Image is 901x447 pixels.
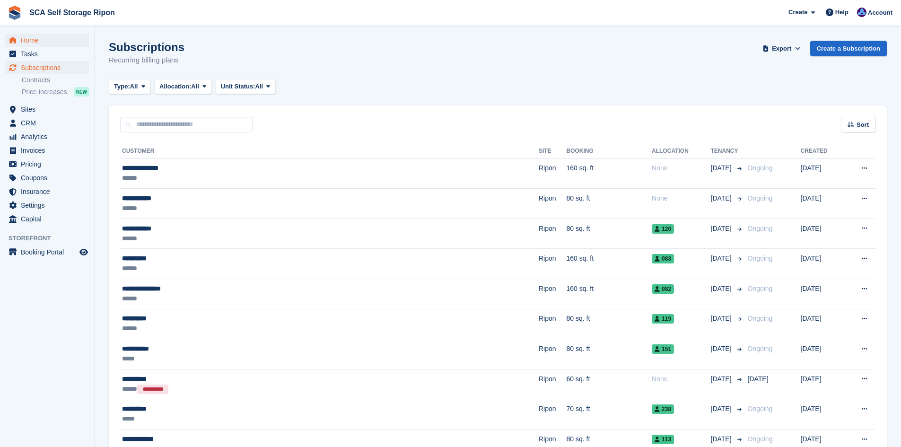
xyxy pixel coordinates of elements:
span: All [130,82,138,91]
td: Ripon [539,369,567,399]
span: [DATE] [711,404,734,414]
span: All [191,82,199,91]
span: Account [868,8,892,18]
a: Price increases NEW [22,87,89,97]
td: Ripon [539,249,567,279]
td: [DATE] [801,279,844,309]
h1: Subscriptions [109,41,184,53]
span: Export [772,44,791,53]
td: [DATE] [801,369,844,399]
span: 113 [652,435,674,444]
td: Ripon [539,399,567,429]
span: 082 [652,284,674,294]
a: menu [5,144,89,157]
span: CRM [21,116,78,130]
span: [DATE] [711,284,734,294]
a: menu [5,171,89,184]
span: Insurance [21,185,78,198]
td: 80 sq. ft [566,219,652,249]
span: Invoices [21,144,78,157]
td: [DATE] [801,339,844,369]
a: menu [5,212,89,226]
span: 151 [652,344,674,354]
th: Customer [120,144,539,159]
td: Ripon [539,309,567,339]
th: Created [801,144,844,159]
span: Settings [21,199,78,212]
p: Recurring billing plans [109,55,184,66]
a: menu [5,158,89,171]
span: Ongoing [748,435,773,443]
span: [DATE] [748,375,769,383]
span: [DATE] [711,193,734,203]
th: Tenancy [711,144,744,159]
td: [DATE] [801,219,844,249]
td: 80 sq. ft [566,189,652,219]
a: menu [5,199,89,212]
td: [DATE] [801,189,844,219]
span: [DATE] [711,374,734,384]
span: Home [21,34,78,47]
span: Ongoing [748,315,773,322]
a: menu [5,185,89,198]
span: Ongoing [748,164,773,172]
td: 70 sq. ft [566,399,652,429]
a: menu [5,34,89,47]
span: 238 [652,404,674,414]
span: Create [788,8,807,17]
th: Allocation [652,144,710,159]
td: [DATE] [801,158,844,189]
button: Type: All [109,79,150,95]
th: Booking [566,144,652,159]
td: 160 sq. ft [566,249,652,279]
a: Preview store [78,246,89,258]
a: Create a Subscription [810,41,887,56]
span: Booking Portal [21,245,78,259]
a: menu [5,61,89,74]
td: Ripon [539,339,567,369]
span: [DATE] [711,224,734,234]
span: [DATE] [711,344,734,354]
td: 80 sq. ft [566,309,652,339]
span: Help [835,8,849,17]
span: [DATE] [711,434,734,444]
span: Analytics [21,130,78,143]
span: Ongoing [748,194,773,202]
span: 083 [652,254,674,263]
td: Ripon [539,158,567,189]
th: Site [539,144,567,159]
td: [DATE] [801,249,844,279]
span: Ongoing [748,345,773,352]
span: Tasks [21,47,78,61]
span: 119 [652,314,674,324]
span: Subscriptions [21,61,78,74]
div: None [652,193,710,203]
a: menu [5,245,89,259]
div: NEW [74,87,89,96]
button: Export [761,41,803,56]
span: Ongoing [748,285,773,292]
a: menu [5,130,89,143]
td: 160 sq. ft [566,279,652,309]
div: None [652,374,710,384]
span: Unit Status: [221,82,255,91]
td: Ripon [539,279,567,309]
div: None [652,163,710,173]
span: Capital [21,212,78,226]
span: [DATE] [711,163,734,173]
a: menu [5,116,89,130]
a: menu [5,47,89,61]
td: [DATE] [801,309,844,339]
span: Coupons [21,171,78,184]
span: Ongoing [748,405,773,412]
span: Type: [114,82,130,91]
button: Unit Status: All [216,79,276,95]
span: Ongoing [748,254,773,262]
a: Contracts [22,76,89,85]
img: Sarah Race [857,8,866,17]
td: Ripon [539,219,567,249]
td: 160 sq. ft [566,158,652,189]
span: 120 [652,224,674,234]
a: menu [5,103,89,116]
span: [DATE] [711,254,734,263]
